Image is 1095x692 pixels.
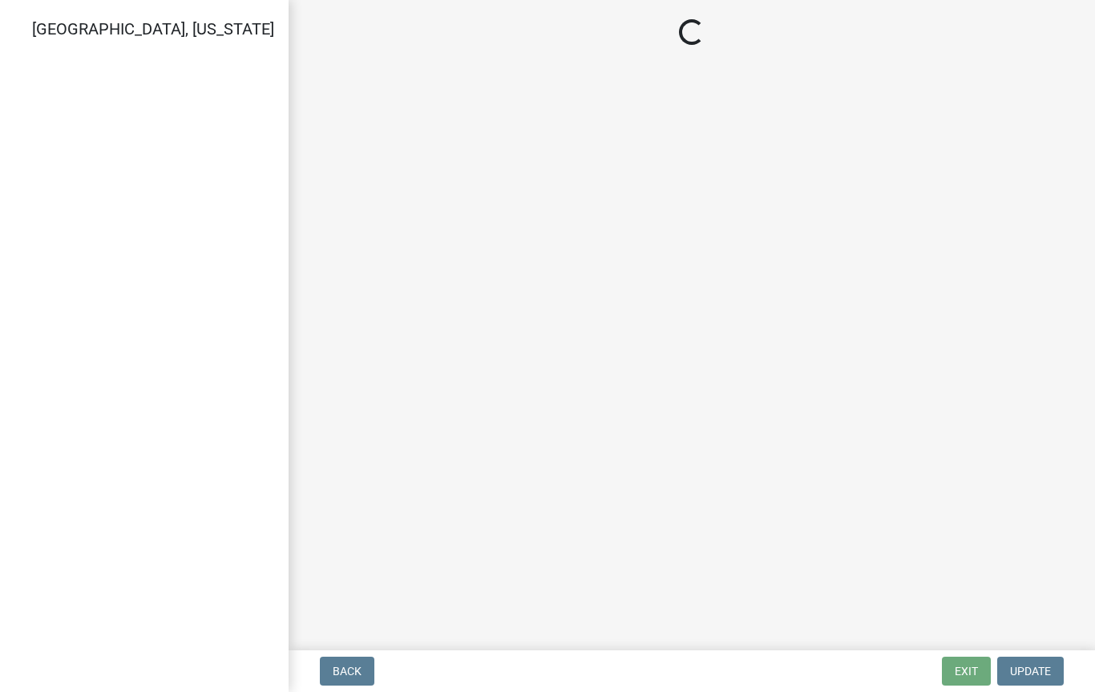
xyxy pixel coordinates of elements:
[32,19,274,38] span: [GEOGRAPHIC_DATA], [US_STATE]
[320,657,374,686] button: Back
[1010,665,1051,678] span: Update
[942,657,991,686] button: Exit
[333,665,362,678] span: Back
[997,657,1064,686] button: Update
